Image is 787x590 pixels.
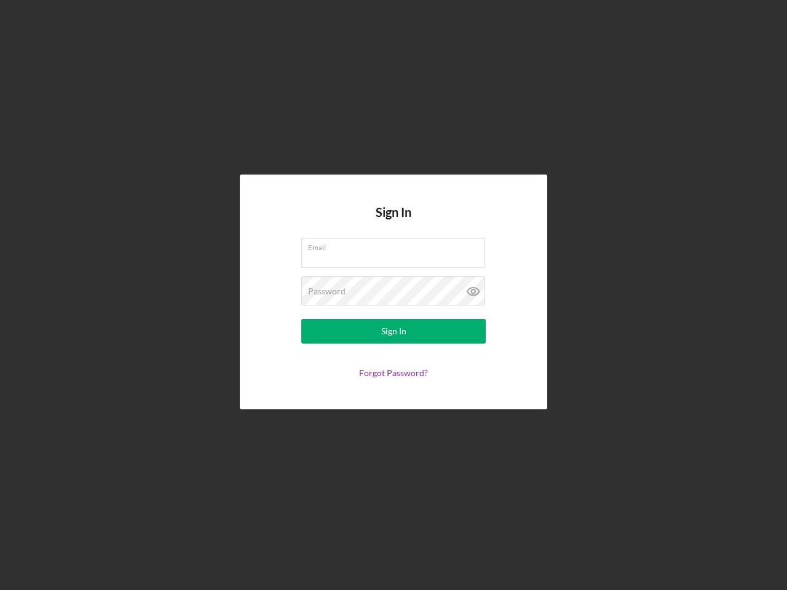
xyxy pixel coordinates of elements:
label: Password [308,286,346,296]
a: Forgot Password? [359,368,428,378]
label: Email [308,238,485,252]
div: Sign In [381,319,406,344]
button: Sign In [301,319,486,344]
h4: Sign In [376,205,411,238]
